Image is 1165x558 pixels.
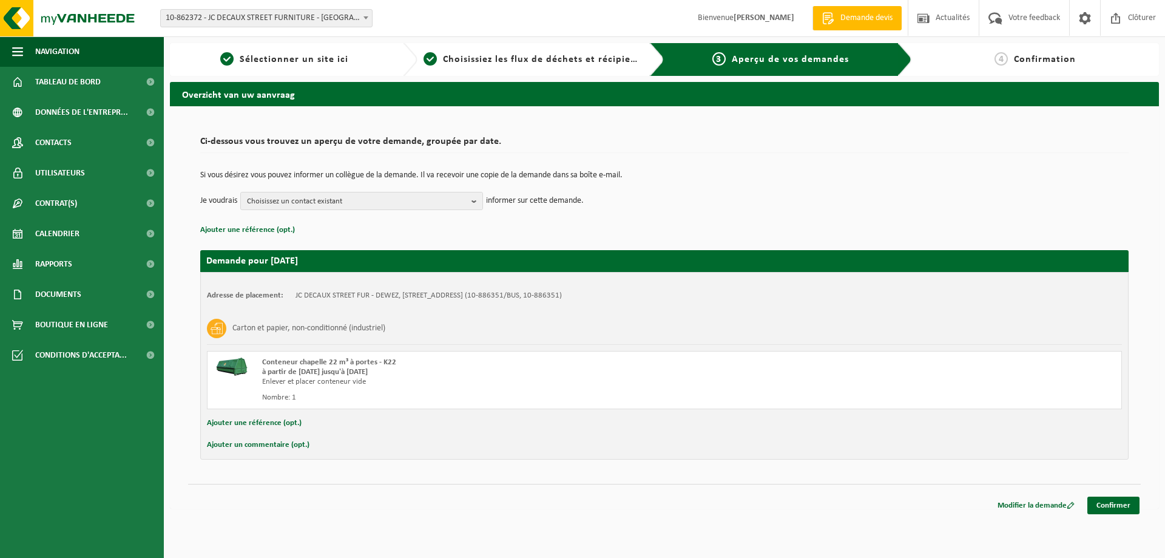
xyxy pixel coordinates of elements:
[200,192,237,210] p: Je voudrais
[206,256,298,266] strong: Demande pour [DATE]
[262,358,396,366] span: Conteneur chapelle 22 m³ à portes - K22
[207,437,309,453] button: Ajouter un commentaire (opt.)
[424,52,437,66] span: 2
[1014,55,1076,64] span: Confirmation
[35,188,77,219] span: Contrat(s)
[35,36,79,67] span: Navigation
[486,192,584,210] p: informer sur cette demande.
[220,52,234,66] span: 1
[240,55,348,64] span: Sélectionner un site ici
[35,158,85,188] span: Utilisateurs
[988,497,1084,514] a: Modifier la demande
[35,67,101,97] span: Tableau de bord
[424,52,641,67] a: 2Choisissiez les flux de déchets et récipients
[176,52,393,67] a: 1Sélectionner un site ici
[295,291,562,301] td: JC DECAUX STREET FUR - DEWEZ, [STREET_ADDRESS] (10-886351/BUS, 10-886351)
[200,222,295,238] button: Ajouter une référence (opt.)
[232,319,385,338] h3: Carton et papier, non-conditionné (industriel)
[240,192,483,210] button: Choisissez un contact existant
[262,368,368,376] strong: à partir de [DATE] jusqu'à [DATE]
[35,249,72,279] span: Rapports
[200,171,1129,180] p: Si vous désirez vous pouvez informer un collègue de la demande. Il va recevoir une copie de la de...
[160,9,373,27] span: 10-862372 - JC DECAUX STREET FURNITURE - BRUXELLES
[170,82,1159,106] h2: Overzicht van uw aanvraag
[35,128,72,158] span: Contacts
[214,358,250,376] img: HK-XK-22-GN-00.png
[207,291,283,299] strong: Adresse de placement:
[262,377,713,387] div: Enlever et placer conteneur vide
[35,219,79,249] span: Calendrier
[35,97,128,128] span: Données de l'entrepr...
[161,10,372,27] span: 10-862372 - JC DECAUX STREET FURNITURE - BRUXELLES
[732,55,849,64] span: Aperçu de vos demandes
[443,55,645,64] span: Choisissiez les flux de déchets et récipients
[712,52,726,66] span: 3
[200,137,1129,153] h2: Ci-dessous vous trouvez un aperçu de votre demande, groupée par date.
[1087,497,1140,514] a: Confirmer
[35,340,127,370] span: Conditions d'accepta...
[35,310,108,340] span: Boutique en ligne
[247,192,467,211] span: Choisissez un contact existant
[207,415,302,431] button: Ajouter une référence (opt.)
[812,6,902,30] a: Demande devis
[734,13,794,22] strong: [PERSON_NAME]
[35,279,81,310] span: Documents
[262,393,713,403] div: Nombre: 1
[994,52,1008,66] span: 4
[837,12,896,24] span: Demande devis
